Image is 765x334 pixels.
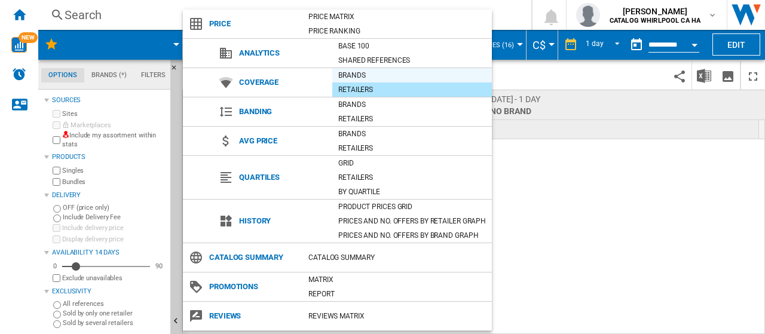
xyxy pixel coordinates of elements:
div: Price Ranking [302,25,492,37]
span: Price [203,16,302,32]
div: Prices and No. offers by retailer graph [332,215,492,227]
div: Product prices grid [332,201,492,213]
div: Brands [332,69,492,81]
div: Base 100 [332,40,492,52]
span: History [233,213,332,229]
div: Retailers [332,113,492,125]
div: Retailers [332,171,492,183]
div: Shared references [332,54,492,66]
span: Reviews [203,308,302,324]
span: Coverage [233,74,332,91]
div: Retailers [332,142,492,154]
div: Report [302,288,492,300]
div: Retailers [332,84,492,96]
span: Avg price [233,133,332,149]
div: REVIEWS Matrix [302,310,492,322]
span: Catalog Summary [203,249,302,266]
span: Quartiles [233,169,332,186]
div: Matrix [302,274,492,286]
div: Catalog Summary [302,252,492,263]
div: Grid [332,157,492,169]
div: Brands [332,128,492,140]
div: Brands [332,99,492,111]
div: By quartile [332,186,492,198]
span: Analytics [233,45,332,62]
span: Banding [233,103,332,120]
div: Price Matrix [302,11,492,23]
div: Prices and No. offers by brand graph [332,229,492,241]
span: Promotions [203,278,302,295]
